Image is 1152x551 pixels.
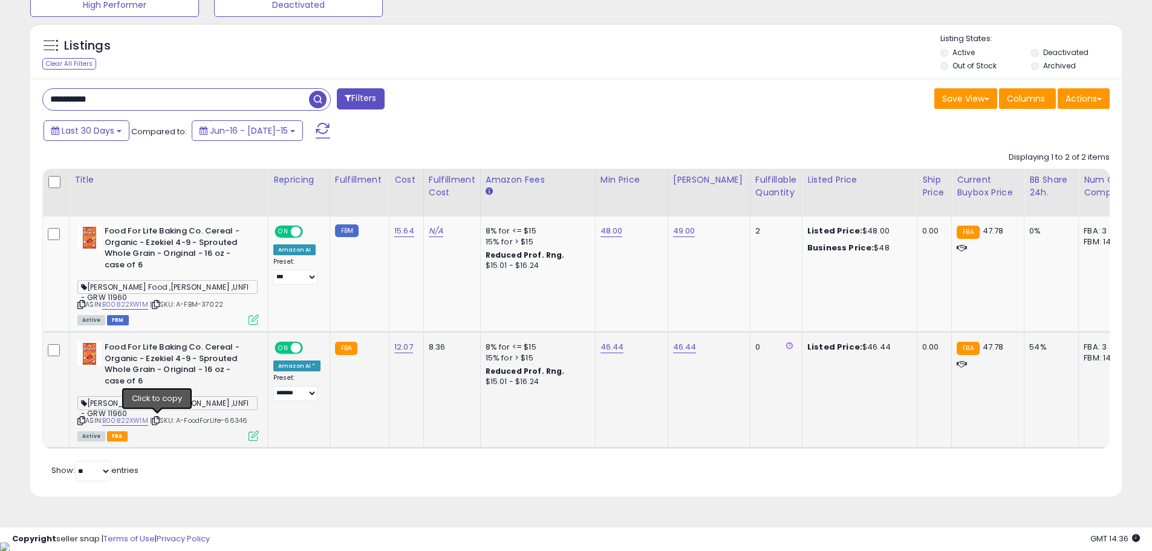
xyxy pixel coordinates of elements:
div: FBA: 3 [1084,342,1124,353]
a: 46.44 [600,341,624,353]
small: FBA [957,342,979,355]
button: Last 30 Days [44,120,129,141]
div: 0 [755,342,793,353]
img: 51+BSB4sgPS._SL40_.jpg [77,226,102,250]
div: Min Price [600,174,663,186]
span: 2025-08-15 14:36 GMT [1090,533,1140,544]
b: Food For Life Baking Co. Cereal - Organic - Ezekiel 4-9 - Sprouted Whole Grain - Original - 16 oz... [105,342,252,390]
span: ON [276,227,291,237]
span: 47.78 [983,225,1004,236]
div: Current Buybox Price [957,174,1019,199]
button: Columns [999,88,1056,109]
div: ASIN: [77,342,259,440]
a: 49.00 [673,225,695,237]
div: Clear All Filters [42,58,96,70]
div: 0% [1029,226,1069,236]
span: [PERSON_NAME] Food ,[PERSON_NAME] ,UNFI - GRW 11960 [77,280,258,294]
div: 8% for <= $15 [486,342,586,353]
a: Privacy Policy [157,533,210,544]
div: Repricing [273,174,325,186]
div: FBM: 14 [1084,353,1124,364]
div: Fulfillable Quantity [755,174,797,199]
div: FBM: 14 [1084,236,1124,247]
div: seller snap | | [12,533,210,545]
div: $48.00 [807,226,908,236]
small: FBM [335,224,359,237]
div: $48 [807,243,908,253]
div: Preset: [273,258,321,285]
b: Reduced Prof. Rng. [486,366,565,376]
a: N/A [429,225,443,237]
div: Displaying 1 to 2 of 2 items [1009,152,1110,163]
b: Food For Life Baking Co. Cereal - Organic - Ezekiel 4-9 - Sprouted Whole Grain - Original - 16 oz... [105,226,252,273]
a: 12.07 [394,341,413,353]
span: Jun-16 - [DATE]-15 [210,125,288,137]
small: Amazon Fees. [486,186,493,197]
b: Listed Price: [807,341,862,353]
div: 2 [755,226,793,236]
span: 47.78 [983,341,1004,353]
h5: Listings [64,37,111,54]
span: OFF [301,227,321,237]
div: Preset: [273,374,321,401]
span: | SKU: A-FoodForLife-66346 [150,416,247,425]
a: 46.44 [673,341,697,353]
div: $15.01 - $16.24 [486,261,586,271]
div: Ship Price [922,174,946,199]
div: 8% for <= $15 [486,226,586,236]
img: 51+BSB4sgPS._SL40_.jpg [77,342,102,366]
span: Show: entries [51,465,138,476]
div: Fulfillment [335,174,384,186]
strong: Copyright [12,533,56,544]
div: 54% [1029,342,1069,353]
button: Save View [934,88,997,109]
span: Last 30 Days [62,125,114,137]
span: FBM [107,315,129,325]
div: Cost [394,174,418,186]
span: FBA [107,431,128,442]
span: ON [276,343,291,353]
span: Compared to: [131,126,187,137]
label: Out of Stock [952,60,997,71]
div: Amazon AI * [273,360,321,371]
span: OFF [301,343,321,353]
div: ASIN: [77,226,259,324]
span: | SKU: A-FBM-37022 [150,299,223,309]
div: 15% for > $15 [486,353,586,364]
label: Active [952,47,975,57]
a: 48.00 [600,225,623,237]
div: $15.01 - $16.24 [486,377,586,387]
div: Amazon Fees [486,174,590,186]
span: All listings currently available for purchase on Amazon [77,431,105,442]
div: Fulfillment Cost [429,174,475,199]
b: Business Price: [807,242,874,253]
b: Reduced Prof. Rng. [486,250,565,260]
div: Num of Comp. [1084,174,1128,199]
button: Filters [337,88,384,109]
div: 8.36 [429,342,471,353]
p: Listing States: [940,33,1122,45]
span: All listings currently available for purchase on Amazon [77,315,105,325]
span: Columns [1007,93,1045,105]
span: [PERSON_NAME] Food ,[PERSON_NAME] ,UNFI - GRW 11960 [77,396,258,410]
div: 15% for > $15 [486,236,586,247]
a: 15.64 [394,225,414,237]
button: Actions [1058,88,1110,109]
div: Listed Price [807,174,912,186]
div: Amazon AI [273,244,316,255]
b: Listed Price: [807,225,862,236]
div: FBA: 3 [1084,226,1124,236]
a: B00822XW1M [102,416,148,426]
div: 0.00 [922,226,942,236]
a: B00822XW1M [102,299,148,310]
label: Archived [1043,60,1076,71]
a: Terms of Use [103,533,155,544]
small: FBA [957,226,979,239]
div: $46.44 [807,342,908,353]
div: Title [74,174,263,186]
div: 0.00 [922,342,942,353]
small: FBA [335,342,357,355]
label: Deactivated [1043,47,1089,57]
div: BB Share 24h. [1029,174,1073,199]
button: Jun-16 - [DATE]-15 [192,120,303,141]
